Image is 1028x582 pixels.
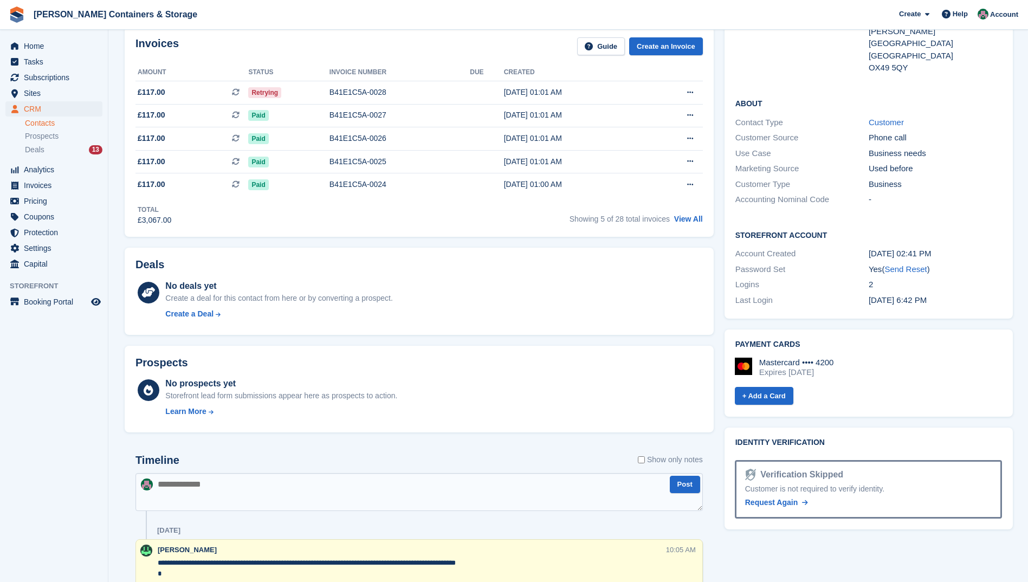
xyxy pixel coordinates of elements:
span: Help [953,9,968,20]
th: Status [248,64,329,81]
span: £117.00 [138,109,165,121]
h2: Storefront Account [735,229,1002,240]
span: Paid [248,179,268,190]
a: Guide [577,37,625,55]
div: Total [138,205,171,215]
span: £117.00 [138,179,165,190]
div: Contact Type [735,117,869,129]
div: [DATE] 01:00 AM [504,179,647,190]
a: + Add a Card [735,387,793,405]
div: Last Login [735,294,869,307]
a: menu [5,225,102,240]
a: [PERSON_NAME] Containers & Storage [29,5,202,23]
span: Deals [25,145,44,155]
div: Accounting Nominal Code [735,193,869,206]
h2: Timeline [135,454,179,467]
div: Phone call [869,132,1002,144]
div: Customer Source [735,132,869,144]
div: B41E1C5A-0025 [329,156,470,167]
img: Mastercard Logo [735,358,752,375]
h2: Payment cards [735,340,1002,349]
h2: Invoices [135,37,179,55]
th: Amount [135,64,248,81]
button: Post [670,476,700,494]
div: 13 [89,145,102,154]
div: Verification Skipped [756,468,843,481]
span: Storefront [10,281,108,292]
img: Identity Verification Ready [745,469,756,481]
span: £117.00 [138,87,165,98]
span: Account [990,9,1018,20]
a: menu [5,38,102,54]
a: Preview store [89,295,102,308]
input: Show only notes [638,454,645,465]
a: menu [5,209,102,224]
a: menu [5,294,102,309]
span: Showing 5 of 28 total invoices [570,215,670,223]
div: Mastercard •••• 4200 [759,358,834,367]
h2: About [735,98,1002,108]
span: Booking Portal [24,294,89,309]
a: Create an Invoice [629,37,703,55]
div: Customer Type [735,178,869,191]
div: Address [735,13,869,74]
img: stora-icon-8386f47178a22dfd0bd8f6a31ec36ba5ce8667c1dd55bd0f319d3a0aa187defe.svg [9,7,25,23]
span: Paid [248,133,268,144]
a: Customer [869,118,904,127]
span: Home [24,38,89,54]
div: Business [869,178,1002,191]
label: Show only notes [638,454,703,465]
th: Due [470,64,503,81]
div: £3,067.00 [138,215,171,226]
div: [DATE] 02:41 PM [869,248,1002,260]
div: B41E1C5A-0028 [329,87,470,98]
div: Customer is not required to verify identity. [745,483,992,495]
a: menu [5,86,102,101]
div: [DATE] [157,526,180,535]
div: Yes [869,263,1002,276]
span: Capital [24,256,89,271]
span: Coupons [24,209,89,224]
a: menu [5,193,102,209]
span: Subscriptions [24,70,89,85]
span: Retrying [248,87,281,98]
a: menu [5,178,102,193]
a: menu [5,54,102,69]
a: Learn More [165,406,397,417]
div: Account Created [735,248,869,260]
div: Use Case [735,147,869,160]
img: Arjun Preetham [140,545,152,557]
div: Used before [869,163,1002,175]
div: No deals yet [165,280,392,293]
div: 10:05 AM [666,545,696,555]
span: Sites [24,86,89,101]
div: Marketing Source [735,163,869,175]
div: Expires [DATE] [759,367,834,377]
span: [PERSON_NAME] [158,546,217,554]
span: £117.00 [138,156,165,167]
a: menu [5,256,102,271]
span: ( ) [882,264,929,274]
div: B41E1C5A-0027 [329,109,470,121]
span: £117.00 [138,133,165,144]
img: Julia Marcham [141,478,153,490]
a: View All [674,215,703,223]
div: [DATE] 01:01 AM [504,109,647,121]
div: Create a Deal [165,308,214,320]
div: [DATE] 01:01 AM [504,87,647,98]
div: Create a deal for this contact from here or by converting a prospect. [165,293,392,304]
a: menu [5,101,102,117]
time: 2023-05-31 17:42:33 UTC [869,295,927,305]
span: Invoices [24,178,89,193]
a: menu [5,241,102,256]
a: menu [5,70,102,85]
div: [GEOGRAPHIC_DATA] [869,50,1002,62]
div: Business needs [869,147,1002,160]
a: Contacts [25,118,102,128]
div: [DATE] 01:01 AM [504,133,647,144]
span: Protection [24,225,89,240]
div: [GEOGRAPHIC_DATA] [869,37,1002,50]
h2: Identity verification [735,438,1002,447]
span: Paid [248,157,268,167]
a: Send Reset [884,264,927,274]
